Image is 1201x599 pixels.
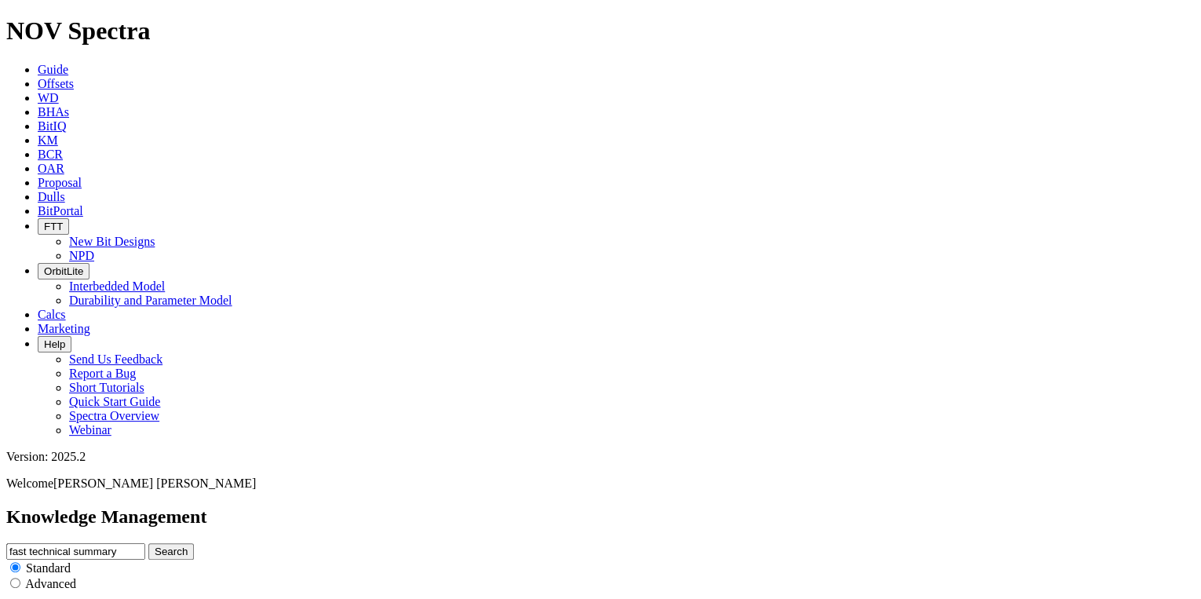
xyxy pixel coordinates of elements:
a: Webinar [69,423,111,436]
a: WD [38,91,59,104]
a: BHAs [38,105,69,119]
a: OAR [38,162,64,175]
a: Dulls [38,190,65,203]
div: Version: 2025.2 [6,450,1195,464]
button: Help [38,336,71,352]
a: Quick Start Guide [69,395,160,408]
h1: NOV Spectra [6,16,1195,46]
input: e.g. Smoothsteer Record [6,543,145,560]
a: Marketing [38,322,90,335]
span: Help [44,338,65,350]
span: Standard [26,561,71,575]
span: FTT [44,221,63,232]
span: [PERSON_NAME] [PERSON_NAME] [53,477,256,490]
span: Advanced [25,577,76,590]
a: Calcs [38,308,66,321]
button: FTT [38,218,69,235]
a: NPD [69,249,94,262]
h2: Knowledge Management [6,506,1195,528]
a: KM [38,133,58,147]
a: Proposal [38,176,82,189]
a: New Bit Designs [69,235,155,248]
a: Report a Bug [69,367,136,380]
a: Short Tutorials [69,381,144,394]
a: Guide [38,63,68,76]
a: BitPortal [38,204,83,217]
button: Search [148,543,194,560]
a: Spectra Overview [69,409,159,422]
a: Durability and Parameter Model [69,294,232,307]
button: OrbitLite [38,263,89,279]
a: Offsets [38,77,74,90]
a: BCR [38,148,63,161]
span: OrbitLite [44,265,83,277]
a: Interbedded Model [69,279,165,293]
a: Send Us Feedback [69,352,162,366]
a: BitIQ [38,119,66,133]
p: Welcome [6,477,1195,491]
